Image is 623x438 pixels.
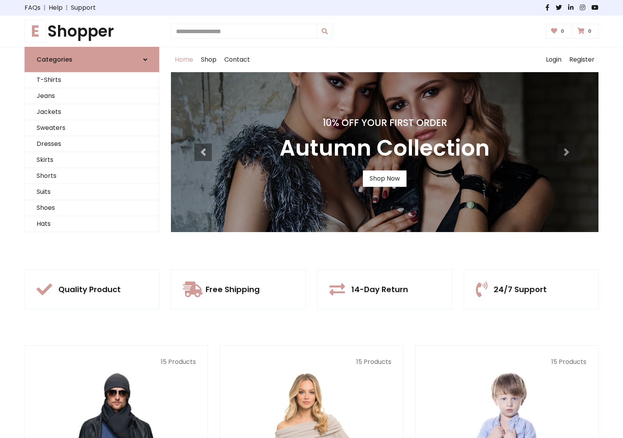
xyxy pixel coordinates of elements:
h1: Shopper [25,22,159,41]
p: 15 Products [427,357,586,367]
a: Categories [25,47,159,72]
a: Shop [197,47,220,72]
span: | [40,3,49,12]
a: 0 [572,24,598,39]
h6: Categories [37,56,72,63]
span: 0 [586,28,593,35]
a: EShopper [25,22,159,41]
a: Shop Now [363,170,407,187]
h5: 14-Day Return [351,285,408,294]
a: Help [49,3,63,12]
span: | [63,3,71,12]
a: 0 [546,24,571,39]
span: 0 [559,28,566,35]
a: Home [171,47,197,72]
a: Sweaters [25,120,159,136]
h5: Free Shipping [206,285,260,294]
a: Hats [25,216,159,232]
p: 15 Products [232,357,391,367]
h5: 24/7 Support [494,285,547,294]
a: Shoes [25,200,159,216]
a: Shorts [25,168,159,184]
h3: Autumn Collection [280,135,490,161]
span: E [25,20,46,43]
a: Login [542,47,565,72]
h4: 10% Off Your First Order [280,117,490,129]
a: Register [565,47,598,72]
p: 15 Products [37,357,196,367]
a: Support [71,3,96,12]
a: T-Shirts [25,72,159,88]
a: Skirts [25,152,159,168]
h5: Quality Product [58,285,121,294]
a: Suits [25,184,159,200]
a: Jeans [25,88,159,104]
a: Dresses [25,136,159,152]
a: Contact [220,47,254,72]
a: FAQs [25,3,40,12]
a: Jackets [25,104,159,120]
